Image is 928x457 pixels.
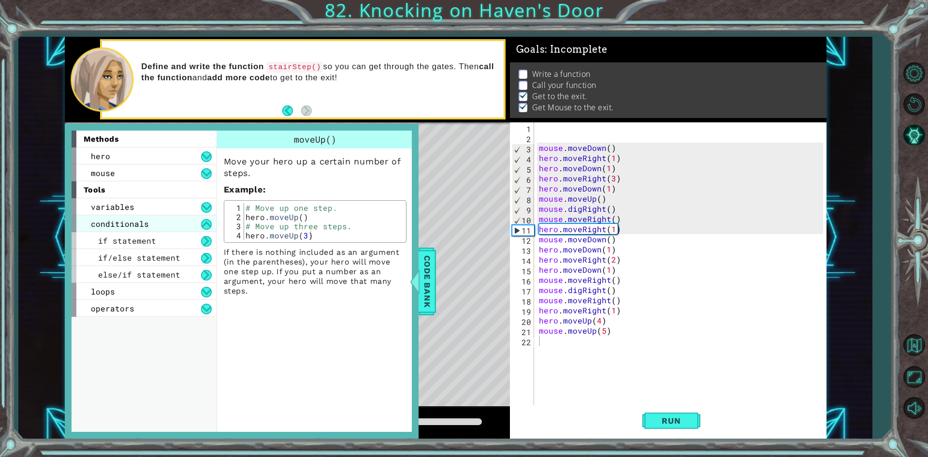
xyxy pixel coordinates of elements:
[282,105,301,116] button: Back
[141,62,264,71] strong: Define and write the function
[516,44,608,56] span: Goals
[91,168,115,178] span: mouse
[84,134,119,144] span: methods
[519,91,528,99] img: Check mark for checkbox
[512,225,534,236] div: 11
[512,124,534,134] div: 1
[519,102,528,110] img: Check mark for checkbox
[227,203,244,212] div: 1
[512,144,534,154] div: 3
[217,131,413,148] div: moveUp()
[512,215,534,225] div: 10
[91,202,134,212] span: variables
[98,269,180,280] span: else/if statement
[141,61,496,83] p: so you can get through the gates. Then and to get to the exit!
[512,296,534,307] div: 18
[512,246,534,256] div: 13
[84,185,106,194] span: tools
[98,252,180,263] span: if/else statement
[532,69,591,79] p: Write a function
[900,363,928,391] button: Maximize Browser
[420,251,435,310] span: Code Bank
[642,405,700,437] button: Shift+Enter: Run current code.
[512,154,534,164] div: 4
[227,212,244,221] div: 2
[224,156,406,179] p: Move your hero up a certain number of steps.
[294,133,336,145] span: moveUp()
[91,286,115,296] span: loops
[545,44,607,55] span: : Incomplete
[532,102,614,113] p: Get Mouse to the exit.
[900,331,928,359] button: Back to Map
[91,219,149,229] span: conditionals
[512,236,534,246] div: 12
[224,248,406,296] p: If there is nothing included as an argument (in the parentheses), your hero will move one step up...
[512,134,534,144] div: 2
[652,416,690,426] span: Run
[91,151,110,161] span: hero
[512,286,534,296] div: 17
[900,394,928,422] button: Mute
[512,337,534,347] div: 22
[267,62,323,73] code: stairStep()
[512,276,534,286] div: 16
[512,266,534,276] div: 15
[72,181,217,198] div: tools
[98,236,156,246] span: if statement
[512,307,534,317] div: 19
[72,131,217,147] div: methods
[532,80,596,90] p: Call your function
[900,121,928,149] button: AI Hint
[512,175,534,185] div: 6
[207,73,270,82] strong: add more code
[512,327,534,337] div: 21
[224,184,266,194] strong: :
[512,185,534,195] div: 7
[91,303,134,313] span: operators
[512,164,534,175] div: 5
[532,91,587,102] p: Get to the exit.
[900,90,928,118] button: Restart Level
[224,184,263,194] span: Example
[900,59,928,88] button: Level Options
[227,231,244,240] div: 4
[512,317,534,327] div: 20
[900,330,928,362] a: Back to Map
[227,221,244,231] div: 3
[512,256,534,266] div: 14
[512,205,534,215] div: 9
[512,195,534,205] div: 8
[301,105,312,116] button: Next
